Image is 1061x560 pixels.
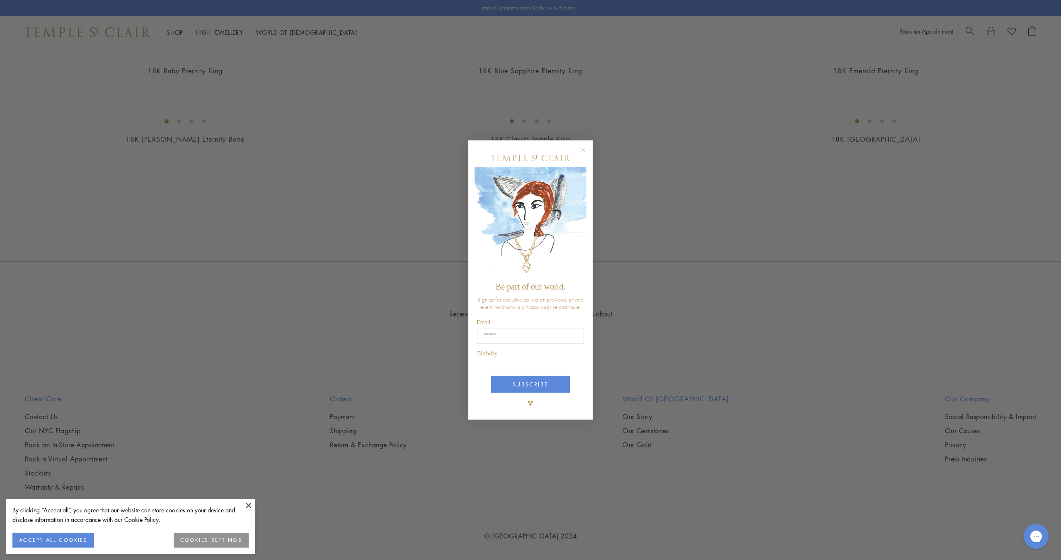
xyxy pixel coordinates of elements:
[477,319,490,326] span: Email
[496,282,565,291] span: Be part of our world.
[477,350,497,357] span: Birthday
[477,296,584,311] span: Sign up for exclusive collection previews, private event invitations, a birthday surprise and more.
[522,395,539,411] img: TSC
[582,149,592,159] button: Close dialog
[12,533,94,548] button: ACCEPT ALL COOKIES
[12,505,249,524] div: By clicking “Accept all”, you agree that our website can store cookies on your device and disclos...
[491,155,570,161] img: Temple St. Clair
[475,167,586,278] img: c4a9eb12-d91a-4d4a-8ee0-386386f4f338.jpeg
[1020,521,1053,552] iframe: Gorgias live chat messenger
[477,328,584,344] input: Email
[491,376,570,393] button: SUBSCRIBE
[174,533,249,548] button: COOKIES SETTINGS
